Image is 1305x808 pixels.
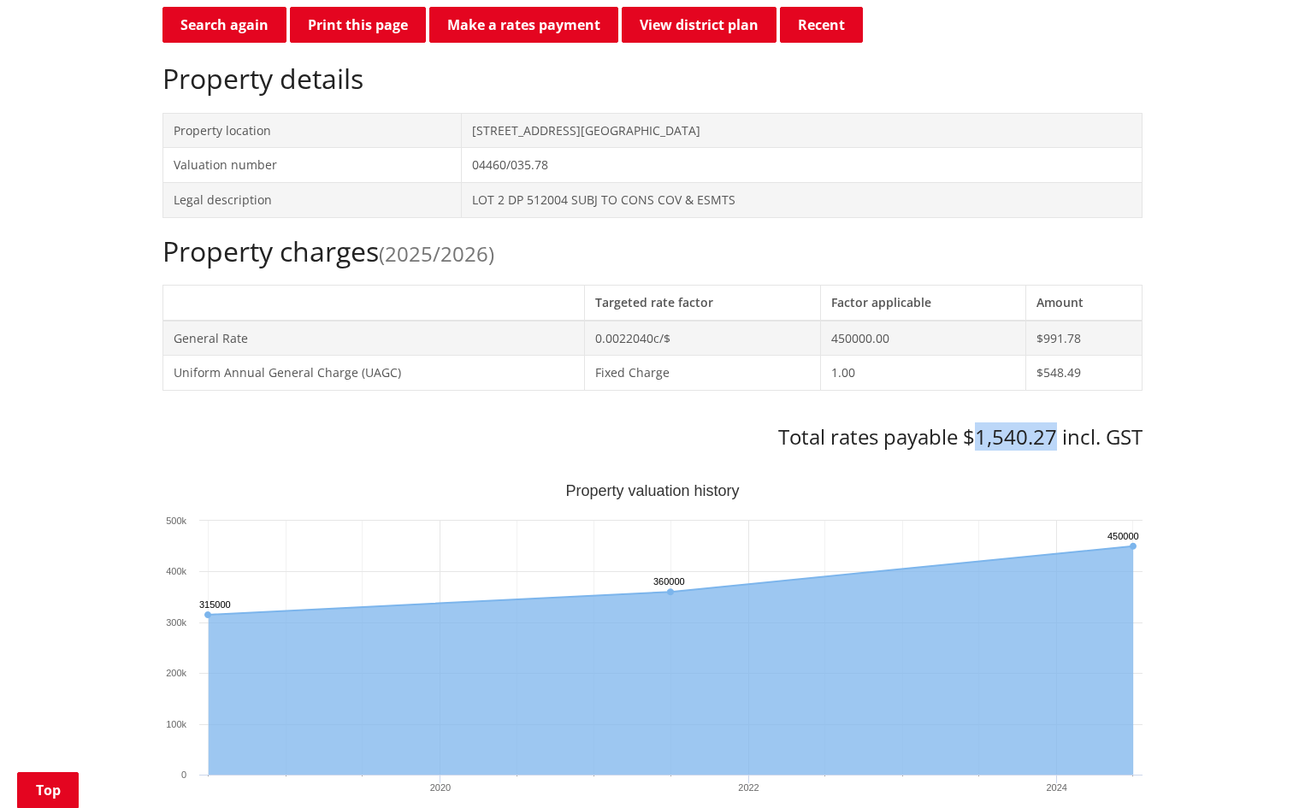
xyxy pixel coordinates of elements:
[780,7,863,43] button: Recent
[1226,736,1288,798] iframe: Messenger Launcher
[17,772,79,808] a: Top
[584,285,820,320] th: Targeted rate factor
[1026,356,1143,391] td: $548.49
[667,588,674,595] path: Wednesday, Jun 30, 12:00, 360,000. Capital Value.
[1026,321,1143,356] td: $991.78
[1107,531,1139,541] text: 450000
[166,668,186,678] text: 200k
[379,239,494,268] span: (2025/2026)
[622,7,777,43] a: View district plan
[429,7,618,43] a: Make a rates payment
[461,182,1142,217] td: LOT 2 DP 512004 SUBJ TO CONS COV & ESMTS
[584,356,820,391] td: Fixed Charge
[162,425,1143,450] h3: Total rates payable $1,540.27 incl. GST
[166,719,186,729] text: 100k
[1026,285,1143,320] th: Amount
[204,610,211,617] path: Saturday, Jun 30, 12:00, 315,000. Capital Value.
[163,356,585,391] td: Uniform Annual General Charge (UAGC)
[181,770,186,780] text: 0
[820,356,1026,391] td: 1.00
[738,782,759,793] text: 2022
[199,599,231,610] text: 315000
[163,321,585,356] td: General Rate
[584,321,820,356] td: 0.0022040c/$
[565,482,739,499] text: Property valuation history
[430,782,451,793] text: 2020
[162,62,1143,95] h2: Property details
[820,285,1026,320] th: Factor applicable
[461,113,1142,148] td: [STREET_ADDRESS][GEOGRAPHIC_DATA]
[166,617,186,628] text: 300k
[1130,542,1137,549] path: Sunday, Jun 30, 12:00, 450,000. Capital Value.
[653,576,685,587] text: 360000
[166,566,186,576] text: 400k
[290,7,426,43] button: Print this page
[163,113,462,148] td: Property location
[163,148,462,183] td: Valuation number
[461,148,1142,183] td: 04460/035.78
[1046,782,1066,793] text: 2024
[166,516,186,526] text: 500k
[162,7,286,43] a: Search again
[820,321,1026,356] td: 450000.00
[163,182,462,217] td: Legal description
[162,235,1143,268] h2: Property charges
